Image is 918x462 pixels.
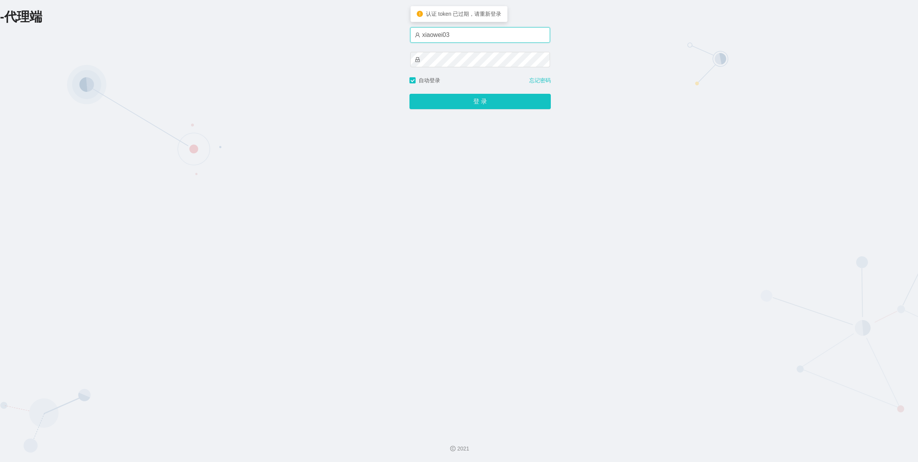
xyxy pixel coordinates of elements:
[417,11,423,17] i: 图标：感叹号圆圈
[409,94,551,109] button: 登 录
[410,27,550,43] input: 请输入
[415,32,420,38] i: 图标： 用户
[416,77,443,83] span: 自动登录
[415,57,420,62] i: 图标： 锁
[450,446,456,451] i: 图标： 版权所有
[529,76,551,85] a: 忘记密码
[457,445,469,452] font: 2021
[426,11,501,17] span: 认证 token 已过期，请重新登录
